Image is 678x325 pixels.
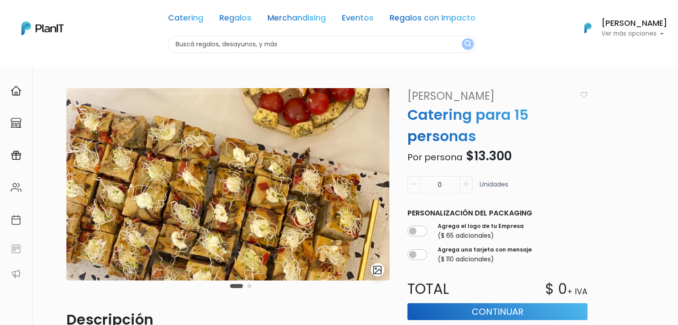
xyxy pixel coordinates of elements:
span: Por persona [407,151,463,163]
img: campaigns-02234683943229c281be62815700db0a1741e53638e28bf9629b52c665b00959.svg [11,150,21,161]
label: Agrega el logo de tu Empresa [438,222,524,230]
p: Catering para 15 personas [402,104,593,147]
p: ($ 65 adicionales) [438,231,524,240]
label: Agrega una tarjeta con mensaje [438,246,532,254]
img: partners-52edf745621dab592f3b2c58e3bca9d71375a7ef29c3b500c9f145b62cc070d4.svg [11,268,21,279]
img: calendar-87d922413cdce8b2cf7b7f5f62616a5cf9e4887200fb71536465627b3292af00.svg [11,215,21,225]
h6: [PERSON_NAME] [601,20,667,28]
img: feedback-78b5a0c8f98aac82b08bfc38622c3050aee476f2c9584af64705fc4e61158814.svg [11,244,21,254]
button: Carousel Page 2 [247,284,251,288]
img: heart_icon [580,92,588,98]
button: PlanIt Logo [PERSON_NAME] Ver más opciones [573,16,667,40]
img: search_button-432b6d5273f82d61273b3651a40e1bd1b912527efae98b1b7a1b2c0702e16a8d.svg [464,40,471,49]
a: Merchandising [267,14,326,25]
a: Regalos con Impacto [390,14,476,25]
button: Continuar [407,303,588,320]
input: Buscá regalos, desayunos, y más [168,36,476,53]
img: people-662611757002400ad9ed0e3c099ab2801c6687ba6c219adb57efc949bc21e19d.svg [11,182,21,193]
a: Eventos [342,14,374,25]
p: Total [402,278,497,300]
p: $ 0 [545,278,567,300]
p: Unidades [480,180,508,197]
img: gallery-light [372,265,382,275]
p: Personalización del packaging [407,208,588,219]
a: Catering [168,14,203,25]
img: home-e721727adea9d79c4d83392d1f703f7f8bce08238fde08b1acbfd93340b81755.svg [11,85,21,96]
p: ($ 110 adicionales) [438,255,532,264]
p: + IVA [567,286,588,297]
img: marketplace-4ceaa7011d94191e9ded77b95e3339b90024bf715f7c57f8cf31f2d8c509eaba.svg [11,118,21,128]
a: Regalos [219,14,251,25]
a: [PERSON_NAME] [402,88,577,104]
span: $13.300 [466,147,512,165]
button: Carousel Page 1 (Current Slide) [230,284,243,288]
img: WhatsApp_Image_2024-07-19_at_10.28.17__1_.jpeg [66,88,390,280]
img: PlanIt Logo [21,21,64,35]
p: Ver más opciones [601,31,667,37]
div: Carousel Pagination [228,280,254,291]
img: PlanIt Logo [578,18,598,38]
